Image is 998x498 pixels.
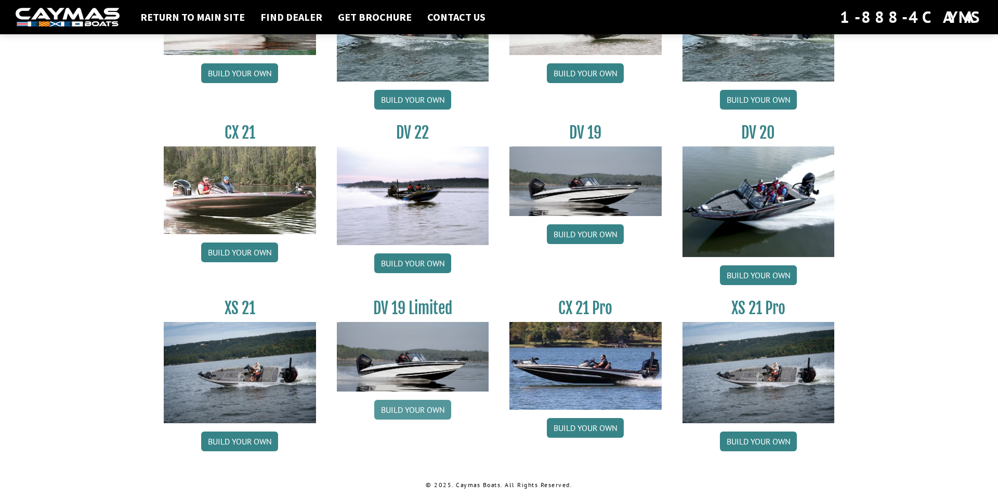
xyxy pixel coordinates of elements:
[255,10,327,24] a: Find Dealer
[201,432,278,451] a: Build your own
[422,10,491,24] a: Contact Us
[509,322,662,409] img: CX-21Pro_thumbnail.jpg
[682,123,835,142] h3: DV 20
[164,322,316,423] img: XS_21_thumbnail.jpg
[333,10,417,24] a: Get Brochure
[201,243,278,262] a: Build your own
[547,224,624,244] a: Build your own
[374,253,451,273] a: Build your own
[164,480,834,490] p: © 2025. Caymas Boats. All Rights Reserved.
[135,10,250,24] a: Return to main site
[201,63,278,83] a: Build your own
[509,123,662,142] h3: DV 19
[337,299,489,318] h3: DV 19 Limited
[337,123,489,142] h3: DV 22
[16,8,120,27] img: white-logo-c9c8dbefe5ff5ceceb0f0178aa75bf4bb51f6bca0971e226c86eb53dfe498488.png
[720,90,797,110] a: Build your own
[374,400,451,420] a: Build your own
[547,418,624,438] a: Build your own
[374,90,451,110] a: Build your own
[337,322,489,392] img: dv-19-ban_from_website_for_caymas_connect.png
[720,265,797,285] a: Build your own
[509,299,662,318] h3: CX 21 Pro
[682,146,835,257] img: DV_20_from_website_for_caymas_connect.png
[509,146,662,216] img: dv-19-ban_from_website_for_caymas_connect.png
[337,146,489,245] img: DV22_original_motor_cropped_for_caymas_connect.jpg
[164,299,316,318] h3: XS 21
[164,123,316,142] h3: CX 21
[164,146,316,234] img: CX21_thumb.jpg
[547,63,624,83] a: Build your own
[682,322,835,423] img: XS_21_thumbnail.jpg
[682,299,835,318] h3: XS 21 Pro
[720,432,797,451] a: Build your own
[840,6,982,29] div: 1-888-4CAYMAS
